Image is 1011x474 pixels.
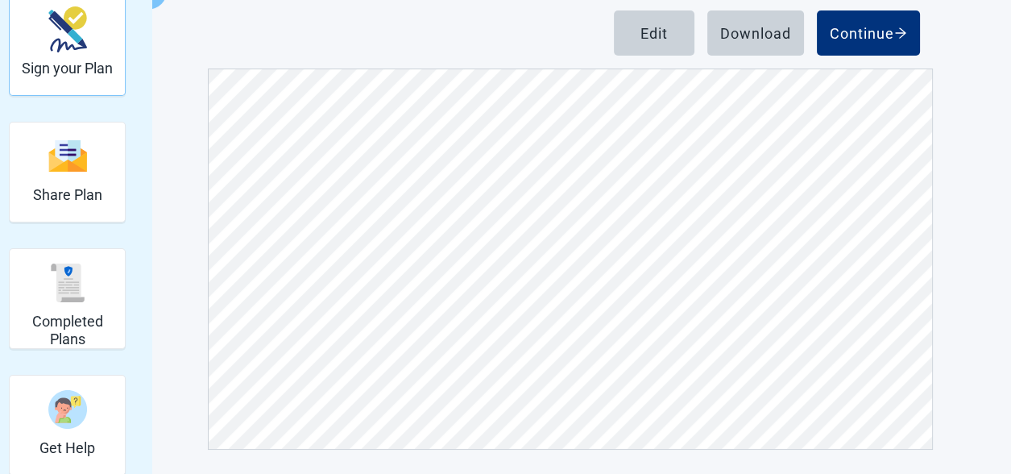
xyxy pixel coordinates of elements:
button: Continue arrow-right [817,10,920,56]
h2: Get Help [39,439,95,457]
h2: Sign your Plan [22,60,113,77]
div: Completed Plans [9,248,126,349]
h2: Completed Plans [16,313,118,347]
img: make_plan_official-CpYJDfBD.svg [48,6,87,52]
div: Download [720,25,791,41]
h2: Share Plan [33,186,102,204]
img: svg%3e [48,264,87,302]
div: Continue [830,25,907,41]
div: Edit [640,25,668,41]
span: arrow-right [894,27,907,39]
div: Share Plan [9,122,126,222]
button: Download [707,10,804,56]
img: svg%3e [48,139,87,173]
img: person-question-x68TBcxA.svg [48,390,87,429]
button: Edit [614,10,694,56]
